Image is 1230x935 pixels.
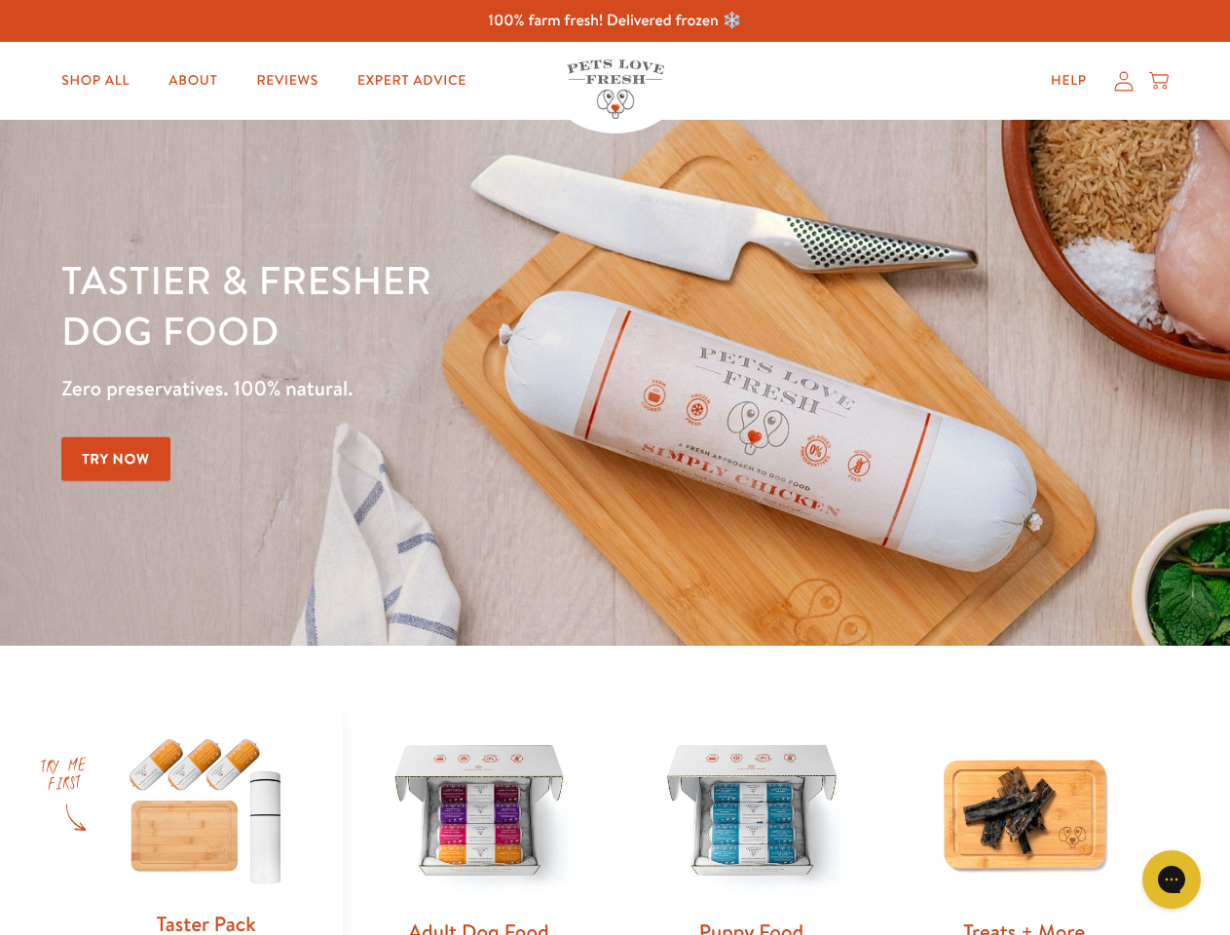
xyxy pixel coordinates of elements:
[46,61,145,100] a: Shop All
[61,254,800,355] h1: Tastier & fresher dog food
[342,61,482,100] a: Expert Advice
[153,61,233,100] a: About
[1035,61,1102,100] a: Help
[1133,843,1211,916] iframe: Gorgias live chat messenger
[567,59,664,119] img: Pets Love Fresh
[241,61,333,100] a: Reviews
[61,437,170,481] a: Try Now
[61,371,800,406] p: Zero preservatives. 100% natural.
